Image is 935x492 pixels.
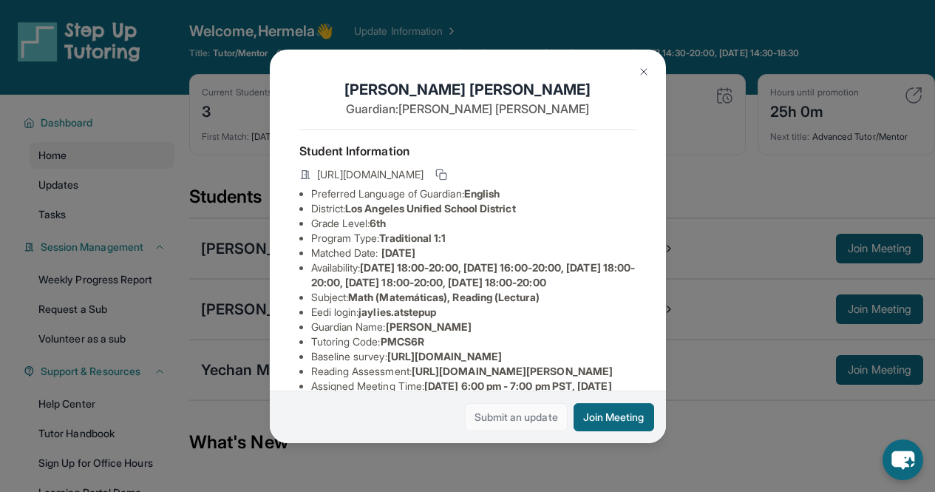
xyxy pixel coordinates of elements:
li: Baseline survey : [311,349,636,364]
li: Assigned Meeting Time : [311,379,636,408]
span: English [464,187,500,200]
span: 6th [370,217,386,229]
button: chat-button [883,439,923,480]
a: Submit an update [465,403,568,431]
img: Close Icon [638,66,650,78]
h4: Student Information [299,142,636,160]
li: Reading Assessment : [311,364,636,379]
span: Los Angeles Unified School District [345,202,515,215]
li: Preferred Language of Guardian: [311,186,636,201]
span: [URL][DOMAIN_NAME] [317,167,424,182]
button: Join Meeting [574,403,654,431]
button: Copy link [432,166,450,183]
li: Grade Level: [311,216,636,231]
li: District: [311,201,636,216]
li: Matched Date: [311,246,636,260]
span: [DATE] 6:00 pm - 7:00 pm PST, [DATE] 6:00 pm - 7:00 pm PST [311,380,612,407]
li: Availability: [311,260,636,290]
span: PMCS6R [381,335,424,348]
li: Subject : [311,290,636,305]
span: Math (Matemáticas), Reading (Lectura) [348,291,540,303]
span: [PERSON_NAME] [386,320,472,333]
span: jaylies.atstepup [358,306,436,318]
li: Guardian Name : [311,320,636,334]
p: Guardian: [PERSON_NAME] [PERSON_NAME] [299,100,636,118]
li: Program Type: [311,231,636,246]
span: [URL][DOMAIN_NAME] [387,350,502,363]
span: [DATE] [381,246,415,259]
li: Eedi login : [311,305,636,320]
span: Traditional 1:1 [379,232,446,244]
span: [DATE] 18:00-20:00, [DATE] 16:00-20:00, [DATE] 18:00-20:00, [DATE] 18:00-20:00, [DATE] 18:00-20:00 [311,261,636,289]
span: [URL][DOMAIN_NAME][PERSON_NAME] [412,365,613,377]
li: Tutoring Code : [311,334,636,349]
h1: [PERSON_NAME] [PERSON_NAME] [299,79,636,100]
